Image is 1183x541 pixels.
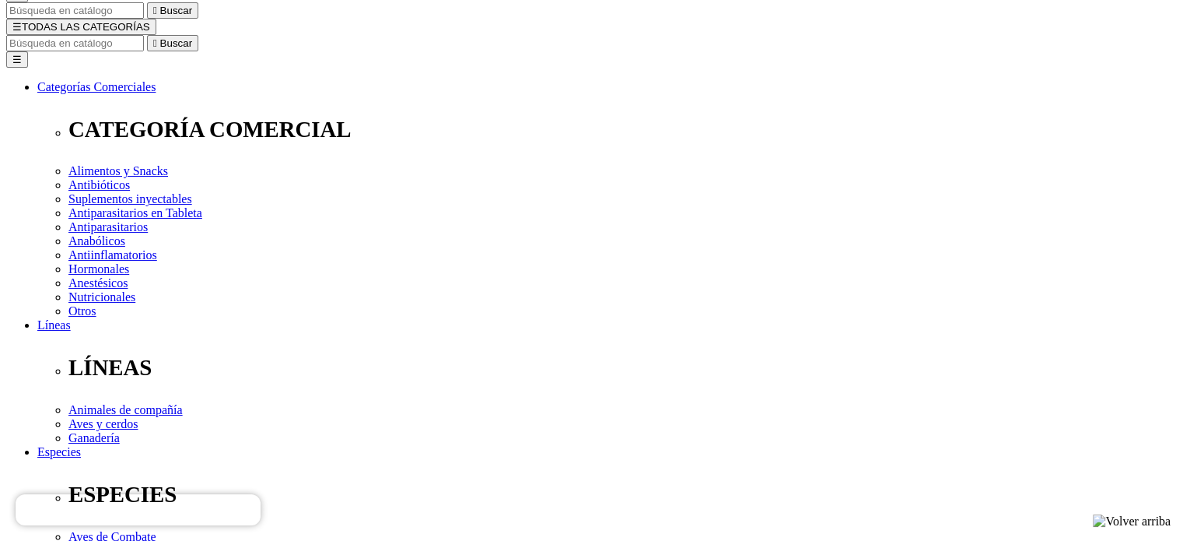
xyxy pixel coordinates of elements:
a: Anabólicos [68,234,125,248]
iframe: Brevo live chat [16,494,261,525]
a: Anestésicos [68,276,128,290]
i:  [153,5,157,16]
a: Antibióticos [68,178,130,191]
input: Buscar [6,2,144,19]
a: Ganadería [68,431,120,444]
span: Buscar [160,37,192,49]
i:  [153,37,157,49]
a: Especies [37,445,81,458]
a: Nutricionales [68,290,135,304]
p: ESPECIES [68,482,1177,508]
a: Aves y cerdos [68,417,138,430]
a: Hormonales [68,262,129,276]
button:  Buscar [147,2,198,19]
button: ☰TODAS LAS CATEGORÍAS [6,19,156,35]
p: CATEGORÍA COMERCIAL [68,117,1177,142]
p: LÍNEAS [68,355,1177,381]
input: Buscar [6,35,144,51]
button: ☰ [6,51,28,68]
a: Alimentos y Snacks [68,164,168,177]
a: Antiinflamatorios [68,248,157,262]
img: Volver arriba [1093,515,1171,529]
button:  Buscar [147,35,198,51]
a: Animales de compañía [68,403,183,416]
span: Buscar [160,5,192,16]
span: ☰ [12,21,22,33]
a: Antiparasitarios en Tableta [68,206,202,220]
a: Otros [68,304,96,318]
a: Líneas [37,318,71,332]
a: Categorías Comerciales [37,80,156,93]
a: Suplementos inyectables [68,192,192,206]
a: Antiparasitarios [68,220,148,234]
